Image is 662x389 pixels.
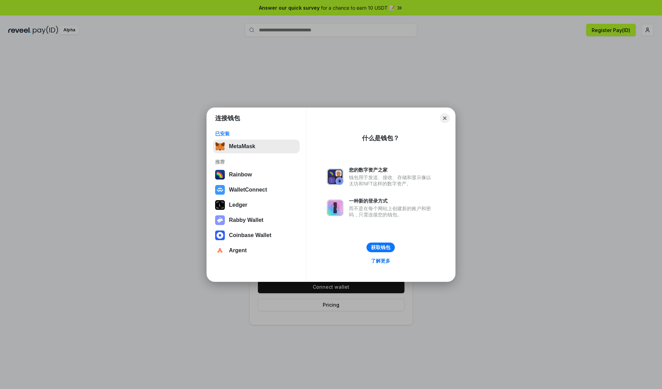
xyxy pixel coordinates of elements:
[215,215,225,225] img: svg+xml,%3Csvg%20xmlns%3D%22http%3A%2F%2Fwww.w3.org%2F2000%2Fsvg%22%20fill%3D%22none%22%20viewBox...
[213,213,300,227] button: Rabby Wallet
[215,170,225,180] img: svg+xml,%3Csvg%20width%3D%22120%22%20height%3D%22120%22%20viewBox%3D%220%200%20120%20120%22%20fil...
[229,143,255,150] div: MetaMask
[349,198,434,204] div: 一种新的登录方式
[215,159,298,165] div: 推荐
[349,167,434,173] div: 您的数字资产之家
[213,140,300,153] button: MetaMask
[215,131,298,137] div: 已安装
[215,114,240,122] h1: 连接钱包
[229,217,263,223] div: Rabby Wallet
[229,232,271,238] div: Coinbase Wallet
[371,244,390,250] div: 获取钱包
[229,247,247,254] div: Argent
[367,243,395,252] button: 获取钱包
[215,231,225,240] img: svg+xml,%3Csvg%20width%3D%2228%22%20height%3D%2228%22%20viewBox%3D%220%200%2028%2028%22%20fill%3D...
[229,187,267,193] div: WalletConnect
[213,198,300,212] button: Ledger
[213,183,300,197] button: WalletConnect
[349,174,434,187] div: 钱包用于发送、接收、存储和显示像以太坊和NFT这样的数字资产。
[215,200,225,210] img: svg+xml,%3Csvg%20xmlns%3D%22http%3A%2F%2Fwww.w3.org%2F2000%2Fsvg%22%20width%3D%2228%22%20height%3...
[327,168,343,185] img: svg+xml,%3Csvg%20xmlns%3D%22http%3A%2F%2Fwww.w3.org%2F2000%2Fsvg%22%20fill%3D%22none%22%20viewBox...
[229,172,252,178] div: Rainbow
[215,142,225,151] img: svg+xml,%3Csvg%20fill%3D%22none%22%20height%3D%2233%22%20viewBox%3D%220%200%2035%2033%22%20width%...
[229,202,247,208] div: Ledger
[349,205,434,218] div: 而不是在每个网站上创建新的账户和密码，只需连接您的钱包。
[213,244,300,257] button: Argent
[367,256,394,265] a: 了解更多
[371,258,390,264] div: 了解更多
[215,185,225,195] img: svg+xml,%3Csvg%20width%3D%2228%22%20height%3D%2228%22%20viewBox%3D%220%200%2028%2028%22%20fill%3D...
[327,199,343,216] img: svg+xml,%3Csvg%20xmlns%3D%22http%3A%2F%2Fwww.w3.org%2F2000%2Fsvg%22%20fill%3D%22none%22%20viewBox...
[215,246,225,255] img: svg+xml,%3Csvg%20width%3D%2228%22%20height%3D%2228%22%20viewBox%3D%220%200%2028%2028%22%20fill%3D...
[362,134,399,142] div: 什么是钱包？
[440,113,450,123] button: Close
[213,168,300,182] button: Rainbow
[213,228,300,242] button: Coinbase Wallet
